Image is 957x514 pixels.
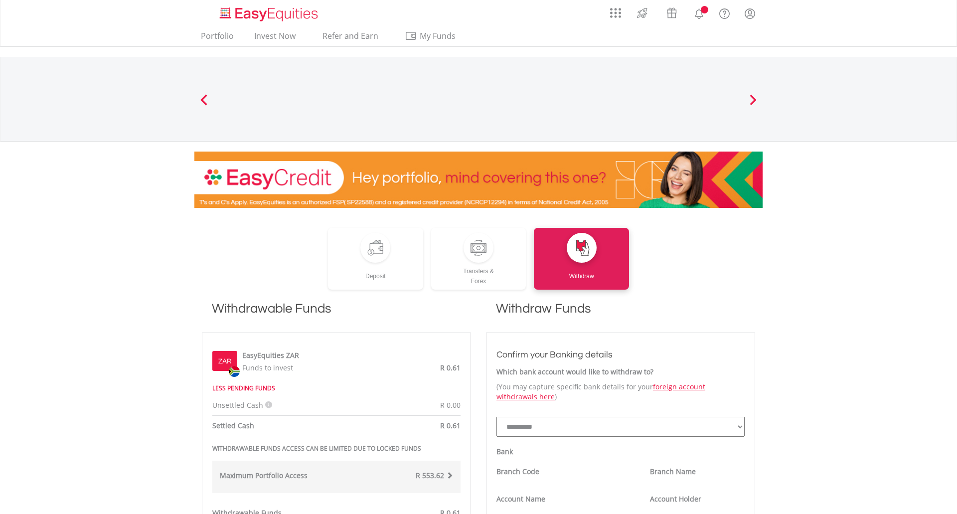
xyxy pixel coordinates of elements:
[194,152,763,208] img: EasyCredit Promotion Banner
[440,400,461,410] span: R 0.00
[496,348,745,362] h3: Confirm your Banking details
[212,400,263,410] span: Unsettled Cash
[737,2,763,24] a: My Profile
[496,367,653,376] strong: Which bank account would like to withdraw to?
[686,2,712,22] a: Notifications
[486,300,755,328] h1: Withdraw Funds
[440,363,461,372] span: R 0.61
[496,382,745,402] p: (You may capture specific bank details for your )
[663,5,680,21] img: vouchers-v2.svg
[250,31,300,46] a: Invest Now
[202,300,471,328] h1: Withdrawable Funds
[657,2,686,21] a: Vouchers
[220,471,308,480] strong: Maximum Portfolio Access
[218,356,231,366] label: ZAR
[216,2,322,22] a: Home page
[496,467,539,476] strong: Branch Code
[431,263,526,286] div: Transfers & Forex
[440,421,461,430] span: R 0.61
[650,494,701,504] strong: Account Holder
[322,30,378,41] span: Refer and Earn
[218,6,322,22] img: EasyEquities_Logo.png
[242,363,293,372] span: Funds to invest
[634,5,650,21] img: thrive-v2.svg
[328,228,423,290] a: Deposit
[431,228,526,290] a: Transfers &Forex
[496,382,705,401] a: foreign account withdrawals here
[604,2,628,18] a: AppsGrid
[496,447,513,456] strong: Bank
[405,29,470,42] span: My Funds
[534,228,629,290] a: Withdraw
[416,471,444,480] span: R 553.62
[229,366,240,377] img: zar.png
[197,31,238,46] a: Portfolio
[212,384,275,392] strong: LESS PENDING FUNDS
[610,7,621,18] img: grid-menu-icon.svg
[242,350,299,360] label: EasyEquities ZAR
[328,263,423,281] div: Deposit
[312,31,388,46] a: Refer and Earn
[212,444,421,453] strong: WITHDRAWABLE FUNDS ACCESS CAN BE LIMITED DUE TO LOCKED FUNDS
[534,263,629,281] div: Withdraw
[712,2,737,22] a: FAQ's and Support
[212,421,254,430] strong: Settled Cash
[496,494,545,504] strong: Account Name
[650,467,696,476] strong: Branch Name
